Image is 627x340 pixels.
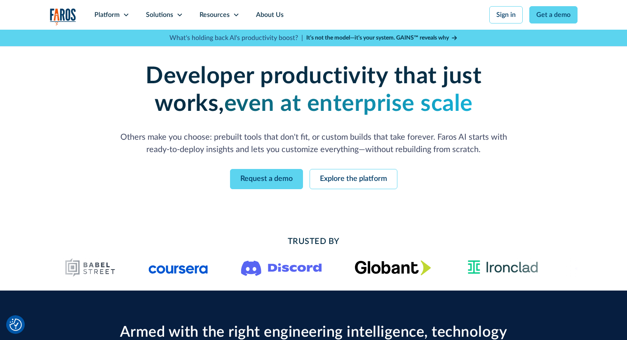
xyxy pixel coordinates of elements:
[310,169,397,189] a: Explore the platform
[306,35,449,41] strong: It’s not the model—it’s your system. GAINS™ reveals why
[94,10,120,20] div: Platform
[489,6,523,23] a: Sign in
[9,319,22,331] img: Revisit consent button
[50,8,76,25] a: home
[146,10,173,20] div: Solutions
[169,33,303,43] p: What's holding back AI's productivity boost? |
[50,8,76,25] img: Logo of the analytics and reporting company Faros.
[9,319,22,331] button: Cookie Settings
[116,131,512,156] p: Others make you choose: prebuilt tools that don't fit, or custom builds that take forever. Faros ...
[306,34,458,42] a: It’s not the model—it’s your system. GAINS™ reveals why
[355,260,431,275] img: Globant's logo
[146,65,481,115] strong: Developer productivity that just works,
[148,261,208,274] img: Logo of the online learning platform Coursera.
[116,235,512,248] h2: Trusted By
[224,92,473,115] strong: even at enterprise scale
[529,6,578,23] a: Get a demo
[241,259,322,276] img: Logo of the communication platform Discord.
[464,258,542,277] img: Ironclad Logo
[230,169,303,189] a: Request a demo
[200,10,230,20] div: Resources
